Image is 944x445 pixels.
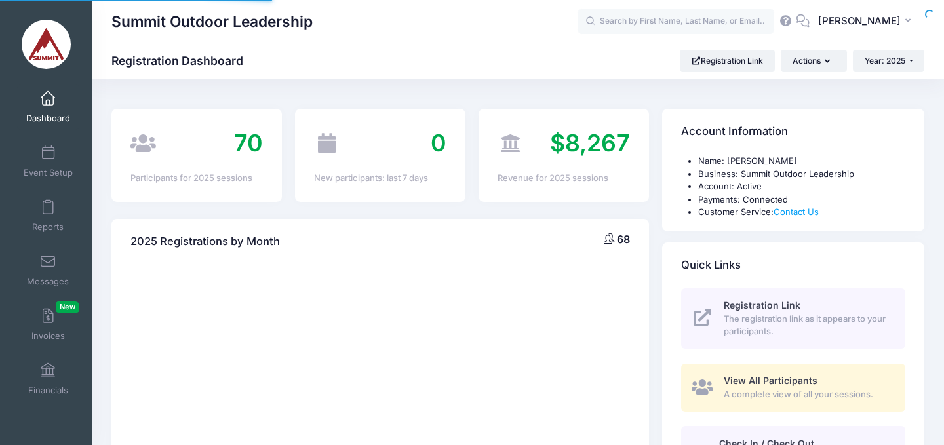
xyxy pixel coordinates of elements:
span: Year: 2025 [865,56,905,66]
h4: Account Information [681,113,788,151]
button: Year: 2025 [853,50,924,72]
button: [PERSON_NAME] [810,7,924,37]
span: 68 [617,233,630,246]
span: 0 [431,128,446,157]
span: New [56,301,79,313]
span: Registration Link [724,300,800,311]
span: Event Setup [24,167,73,178]
span: Dashboard [26,113,70,124]
span: 70 [234,128,263,157]
h1: Registration Dashboard [111,54,254,68]
span: [PERSON_NAME] [818,14,901,28]
div: Revenue for 2025 sessions [498,172,630,185]
div: New participants: last 7 days [314,172,446,185]
span: A complete view of all your sessions. [724,388,890,401]
a: Registration Link The registration link as it appears to your participants. [681,288,905,349]
a: Dashboard [17,84,79,130]
a: Registration Link [680,50,775,72]
input: Search by First Name, Last Name, or Email... [578,9,774,35]
h1: Summit Outdoor Leadership [111,7,313,37]
li: Business: Summit Outdoor Leadership [698,168,905,181]
li: Account: Active [698,180,905,193]
li: Customer Service: [698,206,905,219]
span: $8,267 [550,128,630,157]
button: Actions [781,50,846,72]
span: View All Participants [724,375,817,386]
a: View All Participants A complete view of all your sessions. [681,364,905,412]
span: Financials [28,385,68,396]
h4: Quick Links [681,246,741,284]
h4: 2025 Registrations by Month [130,223,280,260]
a: Contact Us [774,206,819,217]
span: Invoices [31,330,65,341]
img: Summit Outdoor Leadership [22,20,71,69]
span: Messages [27,276,69,287]
a: Reports [17,193,79,239]
div: Participants for 2025 sessions [130,172,263,185]
span: The registration link as it appears to your participants. [724,313,890,338]
li: Payments: Connected [698,193,905,206]
a: Messages [17,247,79,293]
a: InvoicesNew [17,301,79,347]
li: Name: [PERSON_NAME] [698,155,905,168]
span: Reports [32,222,64,233]
a: Event Setup [17,138,79,184]
a: Financials [17,356,79,402]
